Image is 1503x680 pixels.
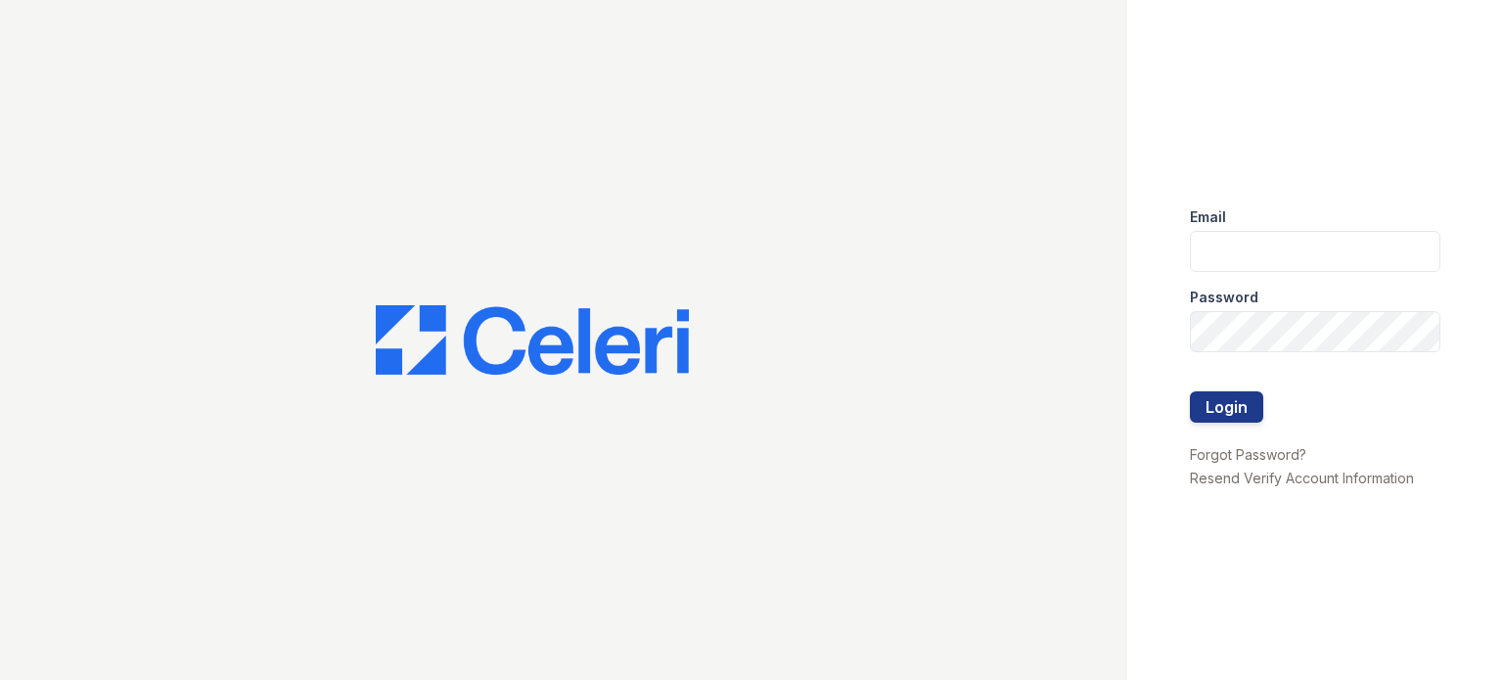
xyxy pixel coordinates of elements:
[1190,470,1414,486] a: Resend Verify Account Information
[376,305,689,376] img: CE_Logo_Blue-a8612792a0a2168367f1c8372b55b34899dd931a85d93a1a3d3e32e68fde9ad4.png
[1190,288,1258,307] label: Password
[1190,391,1263,423] button: Login
[1190,207,1226,227] label: Email
[1190,446,1306,463] a: Forgot Password?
